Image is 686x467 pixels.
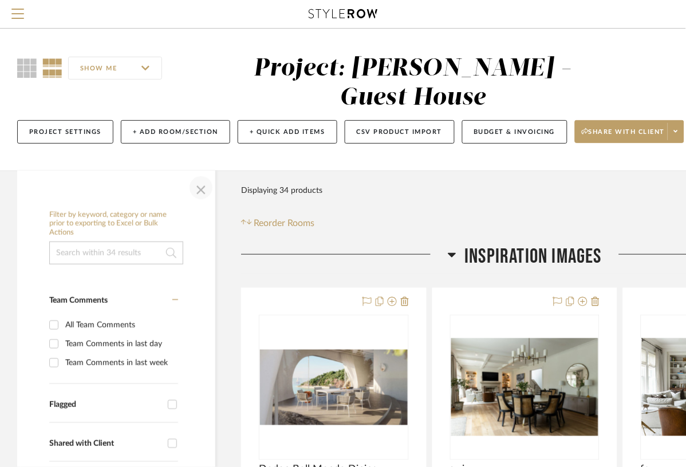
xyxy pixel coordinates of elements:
div: Flagged [49,400,162,410]
div: 0 [259,315,408,460]
span: Share with client [582,128,665,145]
div: Shared with Client [49,439,162,449]
div: Team Comments in last week [65,354,175,372]
img: Dedon Bell Monde Dining [260,350,408,425]
span: Team Comments [49,296,108,304]
button: Budget & Invoicing [462,120,567,144]
button: CSV Product Import [345,120,455,144]
div: Project: [PERSON_NAME] - Guest House [254,57,572,110]
div: Displaying 34 products [241,179,322,202]
span: Inspiration Images [465,244,602,269]
span: Reorder Rooms [254,216,315,230]
input: Search within 34 results [49,242,183,264]
button: Project Settings [17,120,113,144]
button: + Add Room/Section [121,120,230,144]
button: + Quick Add Items [238,120,337,144]
div: Team Comments in last day [65,335,175,353]
div: All Team Comments [65,316,175,334]
button: Close [190,176,212,199]
img: swi [451,338,599,437]
button: Reorder Rooms [241,216,315,230]
h6: Filter by keyword, category or name prior to exporting to Excel or Bulk Actions [49,211,183,238]
button: Share with client [575,120,685,143]
div: 0 [451,315,600,460]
